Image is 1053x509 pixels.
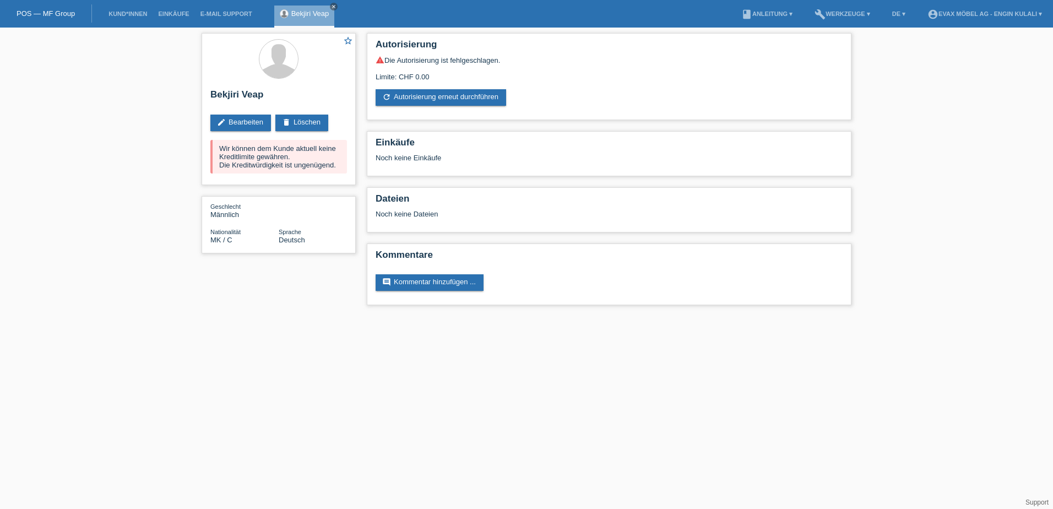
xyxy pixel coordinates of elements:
div: Noch keine Dateien [376,210,712,218]
a: editBearbeiten [210,115,271,131]
span: Deutsch [279,236,305,244]
i: comment [382,278,391,286]
i: build [815,9,826,20]
a: Einkäufe [153,10,194,17]
a: Support [1025,499,1049,506]
div: Limite: CHF 0.00 [376,64,843,81]
div: Die Autorisierung ist fehlgeschlagen. [376,56,843,64]
span: Geschlecht [210,203,241,210]
a: commentKommentar hinzufügen ... [376,274,484,291]
h2: Dateien [376,193,843,210]
a: DE ▾ [887,10,911,17]
h2: Einkäufe [376,137,843,154]
a: Bekjiri Veap [291,9,329,18]
h2: Kommentare [376,250,843,266]
div: Männlich [210,202,279,219]
i: close [331,4,336,9]
a: close [330,3,338,10]
span: Mazedonien / C / 12.01.2021 [210,236,232,244]
a: E-Mail Support [195,10,258,17]
a: bookAnleitung ▾ [736,10,798,17]
a: star_border [343,36,353,47]
a: POS — MF Group [17,9,75,18]
i: delete [282,118,291,127]
div: Noch keine Einkäufe [376,154,843,170]
i: star_border [343,36,353,46]
span: Nationalität [210,229,241,235]
a: refreshAutorisierung erneut durchführen [376,89,506,106]
a: account_circleEVAX Möbel AG - Engin Kulali ▾ [922,10,1047,17]
div: Wir können dem Kunde aktuell keine Kreditlimite gewähren. Die Kreditwürdigkeit ist ungenügend. [210,140,347,174]
h2: Autorisierung [376,39,843,56]
i: edit [217,118,226,127]
i: refresh [382,93,391,101]
span: Sprache [279,229,301,235]
a: buildWerkzeuge ▾ [809,10,876,17]
i: warning [376,56,384,64]
i: account_circle [927,9,938,20]
h2: Bekjiri Veap [210,89,347,106]
a: deleteLöschen [275,115,328,131]
i: book [741,9,752,20]
a: Kund*innen [103,10,153,17]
